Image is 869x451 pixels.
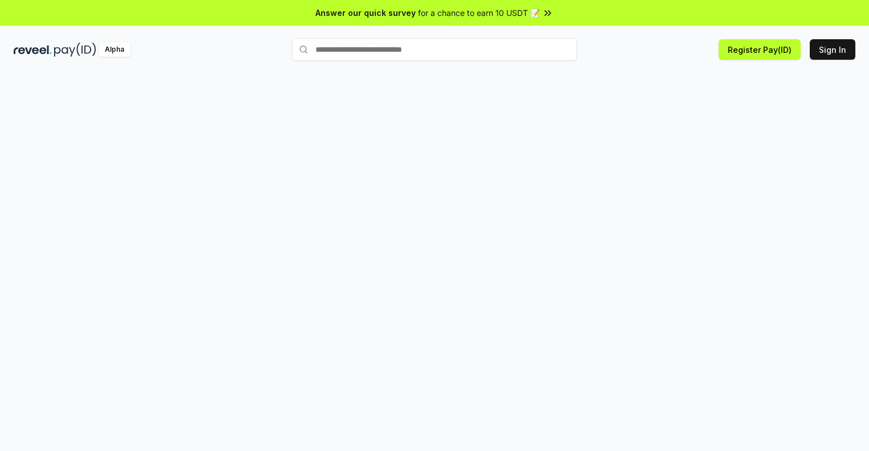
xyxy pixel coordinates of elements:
[719,39,801,60] button: Register Pay(ID)
[810,39,855,60] button: Sign In
[99,43,130,57] div: Alpha
[315,7,416,19] span: Answer our quick survey
[14,43,52,57] img: reveel_dark
[54,43,96,57] img: pay_id
[418,7,540,19] span: for a chance to earn 10 USDT 📝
